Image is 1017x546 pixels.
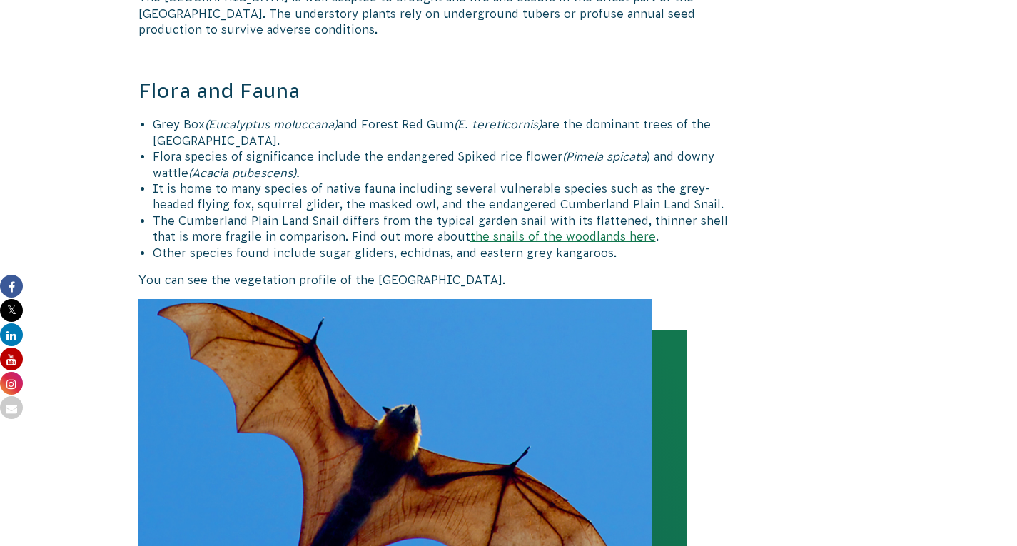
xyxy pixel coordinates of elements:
[138,76,751,106] h3: Flora and Fauna
[153,214,728,243] span: The Cumberland Plain Land Snail differs from the typical garden snail with its flattened, thinner...
[470,230,656,243] a: the snails of the woodlands here
[153,150,714,178] span: ) and downy wattle
[153,150,562,163] span: Flora species of significance include the endangered Spiked rice flower
[188,166,300,179] span: (Acacia pubescens).
[153,246,617,259] span: Other species found include sugar gliders, echidnas, and eastern grey kangaroos.
[338,118,454,131] span: and Forest Red Gum
[205,118,338,131] span: (Eucalyptus moluccana)
[153,118,711,146] span: are the dominant trees of the [GEOGRAPHIC_DATA].
[454,118,542,131] span: (E. tereticornis)
[153,118,205,131] span: Grey Box
[153,182,724,211] span: It is home to many species of native fauna including several vulnerable species such as the grey-...
[562,150,647,163] span: (Pimela spicata
[138,273,505,286] span: You can see the vegetation profile of the [GEOGRAPHIC_DATA].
